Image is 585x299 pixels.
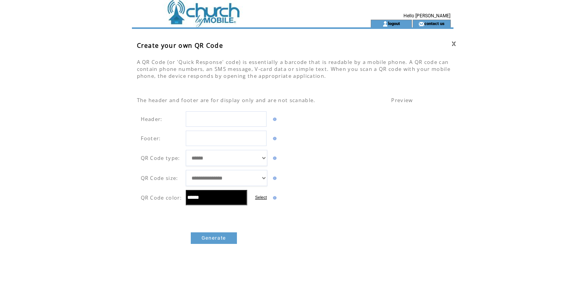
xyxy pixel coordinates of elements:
[137,59,451,79] span: A QR Code (or 'Quick Response' code) is essentially a barcode that is readable by a mobile phone....
[391,97,413,104] span: Preview
[255,195,267,200] label: Select
[271,137,277,140] img: help.gif
[137,41,223,50] span: Create your own QR Code
[382,21,388,27] img: account_icon.gif
[141,194,182,201] span: QR Code color:
[271,156,277,160] img: help.gif
[271,176,277,180] img: help.gif
[141,175,178,181] span: QR Code size:
[141,135,161,142] span: Footer:
[137,97,316,104] span: The header and footer are for display only and are not scanable.
[271,196,277,200] img: help.gif
[418,21,424,27] img: contact_us_icon.gif
[403,13,450,18] span: Hello [PERSON_NAME]
[388,21,400,26] a: logout
[271,118,277,121] img: help.gif
[141,155,180,161] span: QR Code type:
[141,116,163,123] span: Header:
[424,21,445,26] a: contact us
[191,232,237,244] a: Generate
